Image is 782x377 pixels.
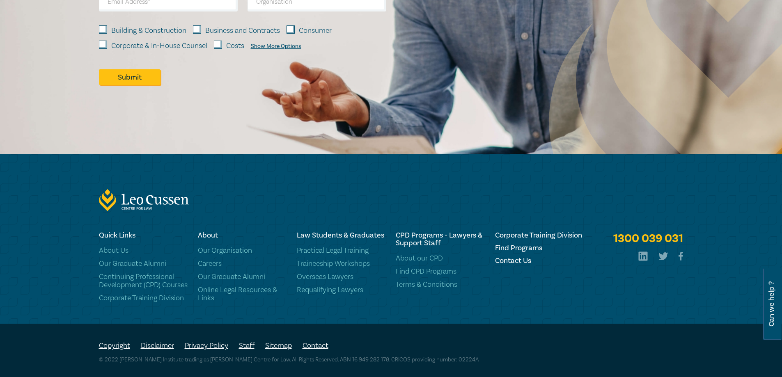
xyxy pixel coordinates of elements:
h6: About [198,231,287,239]
a: Privacy Policy [185,341,228,350]
a: Disclaimer [141,341,174,350]
label: Costs [226,41,244,51]
label: Building & Construction [111,25,186,36]
a: Contact Us [495,257,584,265]
a: Our Graduate Alumni [99,260,188,268]
a: Sitemap [265,341,292,350]
label: Corporate & In-House Counsel [111,41,207,51]
a: Find CPD Programs [396,267,485,276]
label: Business and Contracts [205,25,280,36]
span: Can we help ? [768,273,775,335]
a: Our Organisation [198,247,287,255]
button: Submit [99,69,161,85]
a: About Us [99,247,188,255]
h6: Law Students & Graduates [297,231,386,239]
a: Staff [239,341,255,350]
label: Consumer [299,25,332,36]
a: Corporate Training Division [495,231,584,239]
a: Online Legal Resources & Links [198,286,287,302]
p: © 2022 [PERSON_NAME] Institute trading as [PERSON_NAME] Centre for Law. All Rights Reserved. ABN ... [99,355,683,364]
a: Terms & Conditions [396,281,485,289]
h6: Quick Links [99,231,188,239]
h6: CPD Programs - Lawyers & Support Staff [396,231,485,247]
a: Careers [198,260,287,268]
a: Our Graduate Alumni [198,273,287,281]
a: Practical Legal Training [297,247,386,255]
a: Traineeship Workshops [297,260,386,268]
a: Contact [303,341,328,350]
a: 1300 039 031 [613,231,683,246]
a: Corporate Training Division [99,294,188,302]
a: Continuing Professional Development (CPD) Courses [99,273,188,289]
a: Copyright [99,341,130,350]
a: Overseas Lawyers [297,273,386,281]
div: Show More Options [251,43,301,50]
a: Requalifying Lawyers [297,286,386,294]
a: About our CPD [396,254,485,263]
a: Find Programs [495,244,584,252]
